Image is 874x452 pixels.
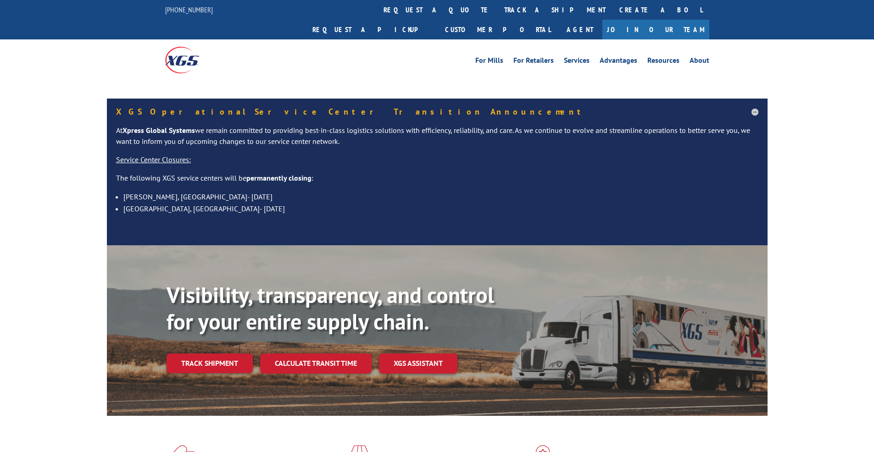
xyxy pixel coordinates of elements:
h5: XGS Operational Service Center Transition Announcement [116,108,758,116]
a: XGS ASSISTANT [379,353,457,373]
li: [PERSON_NAME], [GEOGRAPHIC_DATA]- [DATE] [123,191,758,203]
a: Calculate transit time [260,353,372,373]
a: [PHONE_NUMBER] [165,5,213,14]
u: Service Center Closures: [116,155,191,164]
a: Advantages [600,57,637,67]
strong: permanently closing [246,173,312,182]
a: Customer Portal [438,20,557,39]
a: For Retailers [513,57,554,67]
a: Join Our Team [602,20,709,39]
a: Track shipment [167,353,253,373]
a: Request a pickup [306,20,438,39]
a: Services [564,57,590,67]
p: The following XGS service centers will be : [116,173,758,191]
strong: Xpress Global Systems [122,126,195,135]
a: About [690,57,709,67]
a: Resources [647,57,679,67]
a: For Mills [475,57,503,67]
li: [GEOGRAPHIC_DATA], [GEOGRAPHIC_DATA]- [DATE] [123,203,758,215]
a: Agent [557,20,602,39]
p: At we remain committed to providing best-in-class logistics solutions with efficiency, reliabilit... [116,125,758,154]
b: Visibility, transparency, and control for your entire supply chain. [167,281,494,336]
